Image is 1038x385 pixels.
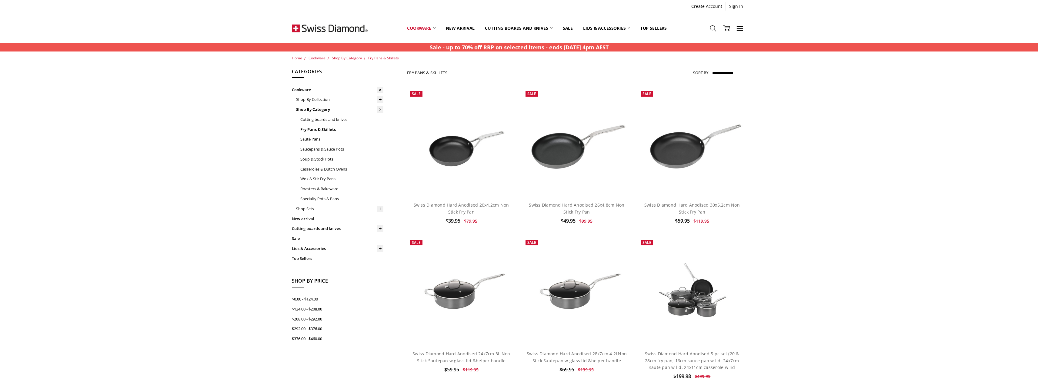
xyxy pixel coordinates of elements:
[300,184,383,194] a: Roasters & Bakeware
[292,324,383,334] a: $292.00 - $376.00
[309,55,325,61] a: Cookware
[559,366,574,373] span: $69.95
[522,88,631,197] a: Swiss Diamond Hard Anodised 26x4.8cm Non Stick Fry Pan
[430,44,609,51] strong: Sale - up to 70% off RRP on selected items - ends [DATE] 4pm AEST
[638,106,746,179] img: Swiss Diamond Hard Anodised 30x5.2cm Non Stick Fry Pan
[300,174,383,184] a: Wok & Stir Fry Pans
[292,277,383,287] h5: Shop By Price
[407,88,516,197] a: Swiss Diamond Hard Anodised 20x4.2cm Non Stick Fry Pan
[412,91,421,96] span: Sale
[292,304,383,314] a: $124.00 - $208.00
[412,240,421,245] span: Sale
[578,367,594,373] span: $139.95
[529,202,624,214] a: Swiss Diamond Hard Anodised 26x4.8cm Non Stick Fry Pan
[300,154,383,164] a: Soup & Stock Pots
[642,91,651,96] span: Sale
[300,164,383,174] a: Casseroles & Dutch Ovens
[292,214,383,224] a: New arrival
[522,106,631,179] img: Swiss Diamond Hard Anodised 26x4.8cm Non Stick Fry Pan
[464,218,477,224] span: $79.95
[673,373,691,380] span: $199.98
[638,254,746,328] img: Swiss Diamond Hard Anodised 5 pc set (20 & 28cm fry pan, 16cm sauce pan w lid, 24x7cm saute pan w...
[693,68,708,78] label: Sort By
[292,55,302,61] a: Home
[300,144,383,154] a: Saucepans & Sauce Pots
[522,237,631,345] a: Swiss Diamond Hard Anodised 28x7cm 4.2LNon Stick Sautepan w glass lid &helper handle
[292,68,383,78] h5: Categories
[726,2,746,11] a: Sign In
[292,85,383,95] a: Cookware
[638,88,746,197] a: Swiss Diamond Hard Anodised 30x5.2cm Non Stick Fry Pan
[527,351,627,363] a: Swiss Diamond Hard Anodised 28x7cm 4.2LNon Stick Sautepan w glass lid &helper handle
[407,70,447,75] h1: Fry Pans & Skillets
[407,255,516,327] img: Swiss Diamond Hard Anodised 24x7cm 3L Non Stick Sautepan w glass lid &helper handle
[407,106,516,179] img: Swiss Diamond Hard Anodised 20x4.2cm Non Stick Fry Pan
[368,55,399,61] a: Fry Pans & Skillets
[300,124,383,134] a: Fry Pans & Skillets
[407,237,516,345] a: Swiss Diamond Hard Anodised 24x7cm 3L Non Stick Sautepan w glass lid &helper handle
[292,234,383,244] a: Sale
[463,367,479,373] span: $119.95
[675,217,690,224] span: $59.95
[300,134,383,144] a: Sauté Pans
[441,15,480,41] a: New arrival
[412,351,510,363] a: Swiss Diamond Hard Anodised 24x7cm 3L Non Stick Sautepan w glass lid &helper handle
[292,224,383,234] a: Cutting boards and knives
[296,95,383,105] a: Shop By Collection
[527,91,536,96] span: Sale
[292,244,383,254] a: Lids & Accessories
[644,202,740,214] a: Swiss Diamond Hard Anodised 30x5.2cm Non Stick Fry Pan
[332,55,362,61] a: Shop By Category
[446,217,460,224] span: $39.95
[444,366,459,373] span: $59.95
[296,204,383,214] a: Shop Sets
[292,314,383,324] a: $208.00 - $292.00
[522,255,631,327] img: Swiss Diamond Hard Anodised 28x7cm 4.2LNon Stick Sautepan w glass lid &helper handle
[480,15,558,41] a: Cutting boards and knives
[693,218,709,224] span: $119.95
[561,217,576,224] span: $49.95
[642,240,651,245] span: Sale
[638,237,746,345] a: Swiss Diamond Hard Anodised 5 pc set (20 & 28cm fry pan, 16cm sauce pan w lid, 24x7cm saute pan w...
[292,334,383,344] a: $376.00 - $460.00
[579,218,592,224] span: $99.95
[402,15,441,41] a: Cookware
[300,115,383,124] a: Cutting boards and knives
[414,202,509,214] a: Swiss Diamond Hard Anodised 20x4.2cm Non Stick Fry Pan
[296,105,383,115] a: Shop By Category
[292,13,368,43] img: Free Shipping On Every Order
[645,351,739,370] a: Swiss Diamond Hard Anodised 5 pc set (20 & 28cm fry pan, 16cm sauce pan w lid, 24x7cm saute pan w...
[292,294,383,304] a: $0.00 - $124.00
[292,254,383,264] a: Top Sellers
[695,373,710,379] span: $499.95
[688,2,726,11] a: Create Account
[527,240,536,245] span: Sale
[300,194,383,204] a: Specialty Pots & Pans
[558,15,578,41] a: Sale
[578,15,635,41] a: Lids & Accessories
[635,15,672,41] a: Top Sellers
